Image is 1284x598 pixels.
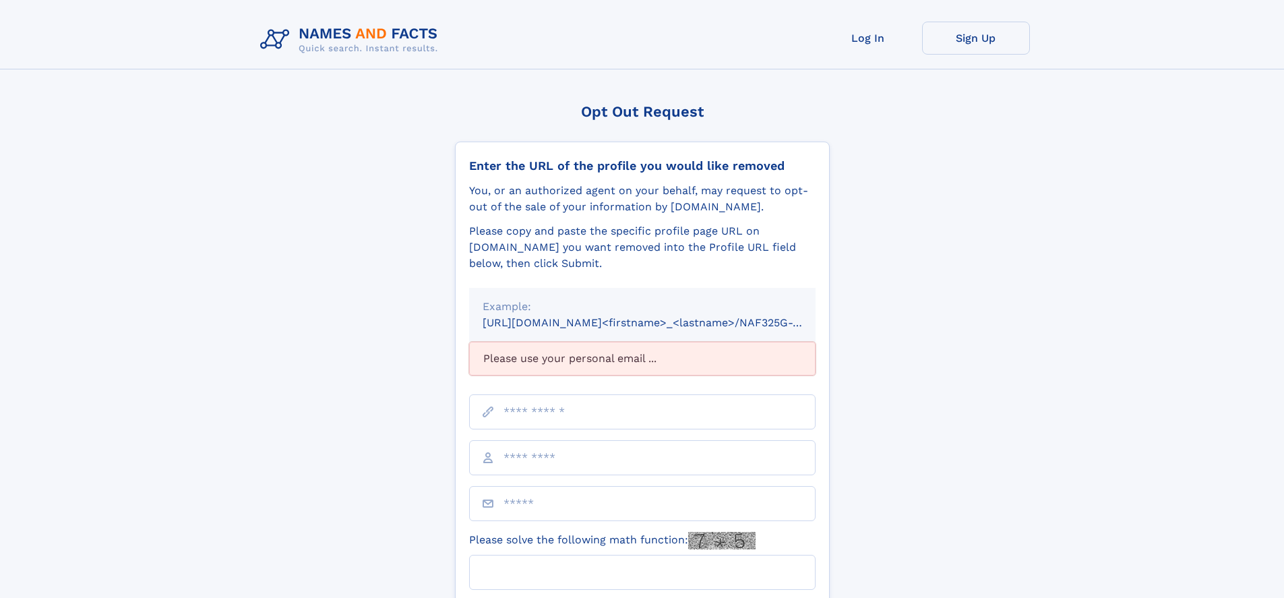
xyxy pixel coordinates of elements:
div: Example: [483,299,802,315]
div: Enter the URL of the profile you would like removed [469,158,816,173]
div: Please copy and paste the specific profile page URL on [DOMAIN_NAME] you want removed into the Pr... [469,223,816,272]
div: Please use your personal email ... [469,342,816,376]
div: Opt Out Request [455,103,830,120]
a: Sign Up [922,22,1030,55]
img: Logo Names and Facts [255,22,449,58]
small: [URL][DOMAIN_NAME]<firstname>_<lastname>/NAF325G-xxxxxxxx [483,316,841,329]
a: Log In [814,22,922,55]
div: You, or an authorized agent on your behalf, may request to opt-out of the sale of your informatio... [469,183,816,215]
label: Please solve the following math function: [469,532,756,549]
